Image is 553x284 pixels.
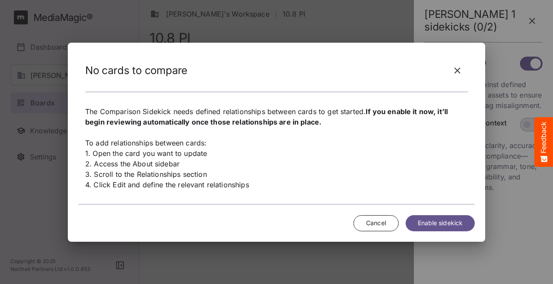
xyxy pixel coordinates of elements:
p: The Comparison Sidekick needs defined relationships between cards to get started. To add relation... [85,106,468,190]
b: If you enable it now, it’ll begin reviewing automatically once those relationships are in place. [85,107,448,126]
h2: No cards to compare [85,64,187,77]
button: Enable sidekick [406,215,475,231]
span: Enable sidekick [418,218,463,229]
span: Cancel [366,218,386,229]
button: Cancel [353,215,399,231]
button: Feedback [534,117,553,167]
